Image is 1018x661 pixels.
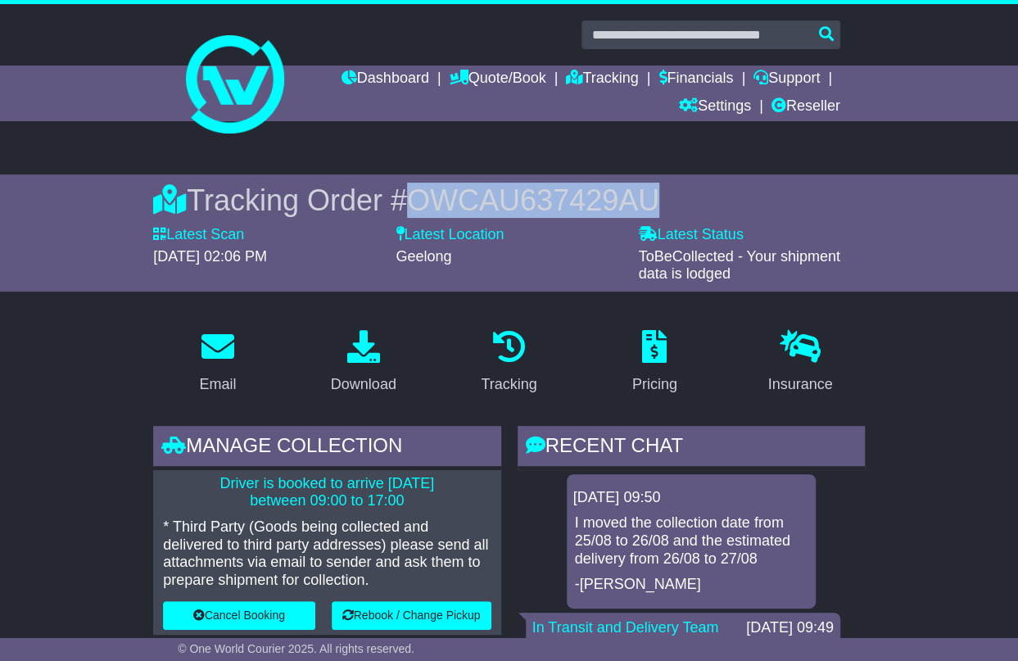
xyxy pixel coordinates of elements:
[575,576,808,594] p: -[PERSON_NAME]
[532,619,719,636] a: In Transit and Delivery Team
[153,183,865,218] div: Tracking Order #
[153,226,244,244] label: Latest Scan
[332,601,491,630] button: Rebook / Change Pickup
[200,374,237,396] div: Email
[679,93,751,121] a: Settings
[342,66,429,93] a: Dashboard
[622,324,688,401] a: Pricing
[753,66,820,93] a: Support
[566,66,638,93] a: Tracking
[153,426,500,470] div: Manage collection
[178,642,414,655] span: © One World Courier 2025. All rights reserved.
[573,489,809,507] div: [DATE] 09:50
[481,374,536,396] div: Tracking
[632,374,677,396] div: Pricing
[396,248,451,265] span: Geelong
[757,324,843,401] a: Insurance
[575,514,808,568] p: I moved the collection date from 25/08 to 26/08 and the estimated delivery from 26/08 to 27/08
[407,183,659,217] span: OWCAU637429AU
[518,426,865,470] div: RECENT CHAT
[746,619,834,637] div: [DATE] 09:49
[639,248,840,283] span: ToBeCollected - Your shipment data is lodged
[767,374,832,396] div: Insurance
[189,324,247,401] a: Email
[153,248,267,265] span: [DATE] 02:06 PM
[396,226,504,244] label: Latest Location
[470,324,547,401] a: Tracking
[639,226,744,244] label: Latest Status
[658,66,733,93] a: Financials
[163,518,491,589] p: * Third Party (Goods being collected and delivered to third party addresses) please send all atta...
[450,66,546,93] a: Quote/Book
[331,374,396,396] div: Download
[163,475,491,510] p: Driver is booked to arrive [DATE] between 09:00 to 17:00
[163,601,314,630] button: Cancel Booking
[320,324,407,401] a: Download
[771,93,840,121] a: Reseller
